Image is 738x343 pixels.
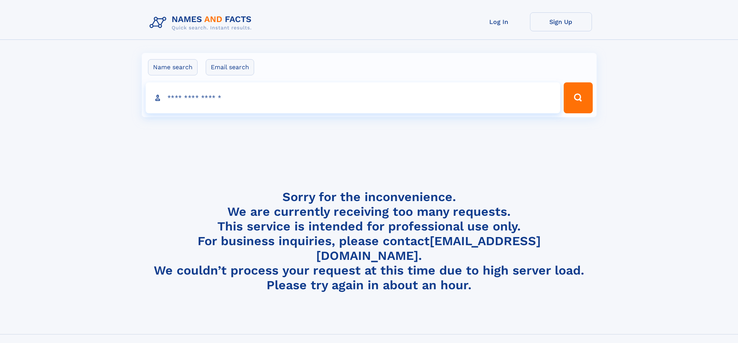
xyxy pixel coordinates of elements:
[530,12,592,31] a: Sign Up
[316,234,541,263] a: [EMAIL_ADDRESS][DOMAIN_NAME]
[206,59,254,75] label: Email search
[146,189,592,293] h4: Sorry for the inconvenience. We are currently receiving too many requests. This service is intend...
[468,12,530,31] a: Log In
[146,82,561,113] input: search input
[564,82,592,113] button: Search Button
[146,12,258,33] img: Logo Names and Facts
[148,59,198,75] label: Name search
